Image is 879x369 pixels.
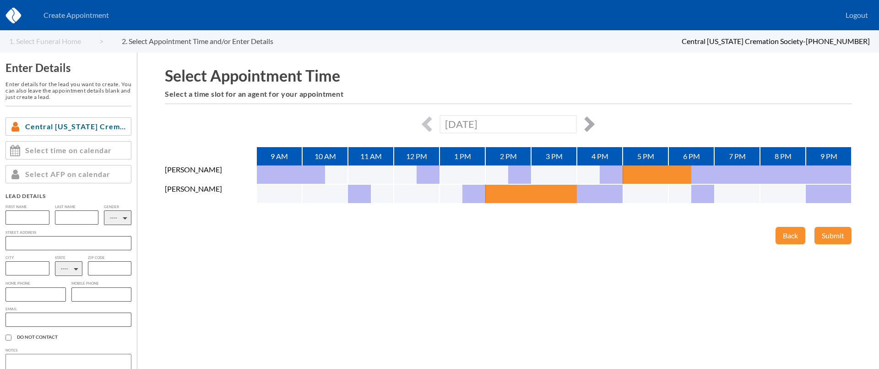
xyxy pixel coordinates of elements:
[104,205,131,209] label: Gender
[71,281,132,286] label: Mobile Phone
[348,147,394,165] div: 11 AM
[394,147,439,165] div: 12 PM
[25,170,110,178] span: Select AFP on calendar
[88,256,132,260] label: Zip Code
[5,193,131,199] div: Lead Details
[623,147,668,165] div: 5 PM
[714,147,760,165] div: 7 PM
[17,335,131,340] span: Do Not Contact
[302,147,348,165] div: 10 AM
[5,205,49,209] label: First Name
[165,90,852,98] h6: Select a time slot for an agent for your appointment
[5,348,131,352] label: Notes
[485,147,531,165] div: 2 PM
[814,227,852,244] button: Submit
[25,146,112,154] span: Select time on calendar
[5,81,131,100] h6: Enter details for the lead you want to create. You can also leave the appointment details blank a...
[668,147,714,165] div: 6 PM
[5,307,131,311] label: Email
[55,205,99,209] label: Last Name
[5,256,49,260] label: City
[760,147,806,165] div: 8 PM
[165,165,256,185] div: [PERSON_NAME]
[776,227,805,244] button: Back
[9,37,103,45] a: 1. Select Funeral Home
[531,147,577,165] div: 3 PM
[165,66,852,84] h1: Select Appointment Time
[5,61,131,74] h3: Enter Details
[5,281,66,286] label: Home Phone
[165,185,256,204] div: [PERSON_NAME]
[55,256,82,260] label: State
[439,147,485,165] div: 1 PM
[256,147,302,165] div: 9 AM
[682,37,806,45] span: Central [US_STATE] Cremation Society -
[806,37,870,45] span: [PHONE_NUMBER]
[25,122,127,131] span: Central [US_STATE] Cremation Society
[806,147,852,165] div: 9 PM
[577,147,623,165] div: 4 PM
[122,37,292,45] a: 2. Select Appointment Time and/or Enter Details
[5,231,131,235] label: Street Address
